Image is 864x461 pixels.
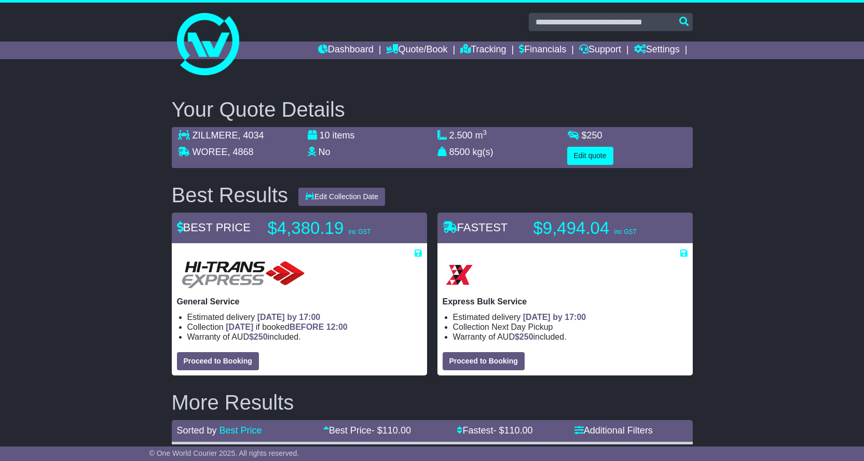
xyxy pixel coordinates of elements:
button: Proceed to Booking [443,352,525,370]
p: Express Bulk Service [443,297,688,306]
span: BEFORE [290,323,324,331]
li: Collection [453,322,688,332]
span: © One World Courier 2025. All rights reserved. [149,449,299,457]
img: Border Express: Express Bulk Service [443,258,476,291]
span: 2.500 [449,130,473,141]
span: kg(s) [473,147,493,157]
span: $ [582,130,602,141]
button: Proceed to Booking [177,352,259,370]
span: inc GST [348,228,371,235]
span: 110.00 [382,425,411,436]
a: Additional Filters [574,425,653,436]
span: $ [515,332,533,341]
p: $4,380.19 [268,218,397,239]
a: Fastest- $110.00 [457,425,532,436]
li: Estimated delivery [187,312,422,322]
span: 250 [519,332,533,341]
span: 250 [254,332,268,341]
a: Best Price [220,425,262,436]
a: Quote/Book [386,41,447,59]
div: Best Results [167,184,294,206]
span: WOREE [193,147,228,157]
span: Next Day Pickup [491,323,553,331]
span: 250 [587,130,602,141]
button: Edit Collection Date [298,188,385,206]
sup: 3 [483,129,487,136]
li: Estimated delivery [453,312,688,322]
span: , 4868 [228,147,254,157]
img: HiTrans: General Service [177,258,310,291]
a: Tracking [460,41,506,59]
p: $9,494.04 [533,218,663,239]
a: Dashboard [318,41,374,59]
span: 12:00 [326,323,348,331]
a: Best Price- $110.00 [323,425,411,436]
span: , 4034 [238,130,264,141]
a: Settings [634,41,680,59]
span: - $ [372,425,411,436]
span: - $ [493,425,532,436]
h2: Your Quote Details [172,98,693,121]
span: m [475,130,487,141]
span: Sorted by [177,425,217,436]
span: $ [249,332,268,341]
li: Collection [187,322,422,332]
span: items [333,130,355,141]
button: Edit quote [567,147,613,165]
span: inc GST [614,228,636,235]
span: ZILLMERE [193,130,238,141]
span: if booked [226,323,347,331]
span: [DATE] [226,323,253,331]
span: 8500 [449,147,470,157]
span: 10 [320,130,330,141]
p: General Service [177,297,422,306]
span: [DATE] by 17:00 [523,313,586,322]
span: BEST PRICE [177,221,251,234]
span: [DATE] by 17:00 [257,313,321,322]
span: No [319,147,331,157]
span: FASTEST [443,221,508,234]
a: Financials [519,41,566,59]
li: Warranty of AUD included. [187,332,422,342]
h2: More Results [172,391,693,414]
li: Warranty of AUD included. [453,332,688,342]
a: Support [579,41,621,59]
span: 110.00 [504,425,533,436]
